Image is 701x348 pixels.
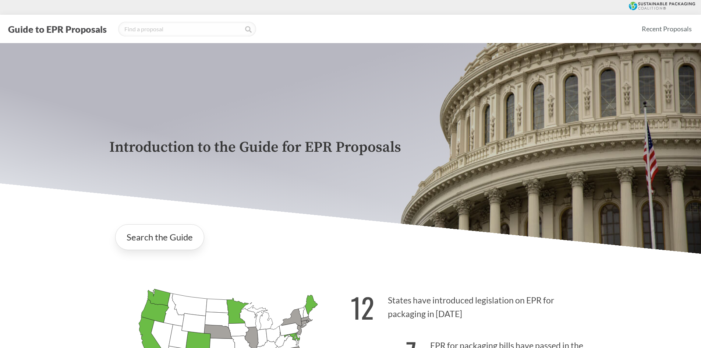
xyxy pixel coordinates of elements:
[109,139,592,156] p: Introduction to the Guide for EPR Proposals
[351,282,592,328] p: States have introduced legislation on EPR for packaging in [DATE]
[115,224,204,250] a: Search the Guide
[118,22,256,36] input: Find a proposal
[6,23,109,35] button: Guide to EPR Proposals
[638,21,695,37] a: Recent Proposals
[351,287,374,328] strong: 12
